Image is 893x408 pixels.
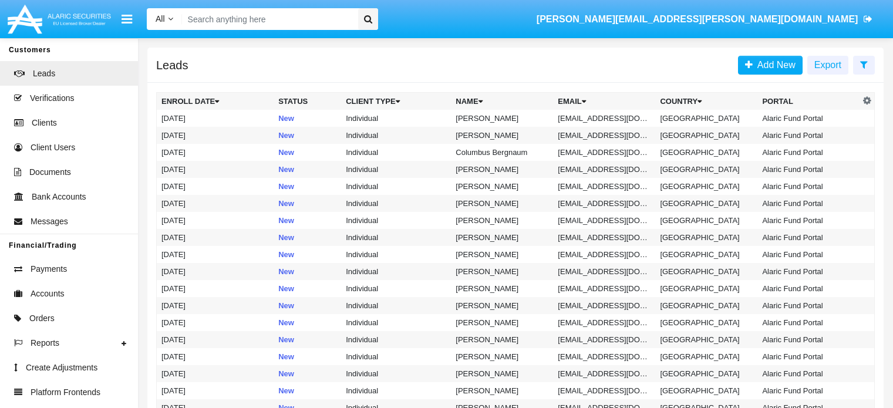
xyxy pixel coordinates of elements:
td: Individual [341,229,451,246]
span: Messages [31,215,68,228]
td: [PERSON_NAME] [451,365,553,382]
td: [EMAIL_ADDRESS][DOMAIN_NAME] [553,127,655,144]
td: Alaric Fund Portal [757,365,860,382]
td: New [274,110,341,127]
td: Individual [341,212,451,229]
td: Individual [341,280,451,297]
td: Alaric Fund Portal [757,331,860,348]
td: [DATE] [157,110,274,127]
td: New [274,314,341,331]
td: Alaric Fund Portal [757,229,860,246]
td: [EMAIL_ADDRESS][DOMAIN_NAME] [553,314,655,331]
td: Alaric Fund Portal [757,195,860,212]
td: [EMAIL_ADDRESS][DOMAIN_NAME] [553,110,655,127]
td: [EMAIL_ADDRESS][DOMAIN_NAME] [553,263,655,280]
td: New [274,331,341,348]
span: Clients [32,117,57,129]
img: Logo image [6,2,113,36]
td: [PERSON_NAME] [451,195,553,212]
td: Individual [341,127,451,144]
td: Alaric Fund Portal [757,178,860,195]
input: Search [182,8,354,30]
td: Alaric Fund Portal [757,314,860,331]
td: Alaric Fund Portal [757,110,860,127]
span: Orders [29,312,55,325]
td: [EMAIL_ADDRESS][DOMAIN_NAME] [553,348,655,365]
td: [GEOGRAPHIC_DATA] [655,212,757,229]
td: [PERSON_NAME] [451,382,553,399]
td: [GEOGRAPHIC_DATA] [655,144,757,161]
td: New [274,263,341,280]
td: Individual [341,365,451,382]
td: [PERSON_NAME] [451,314,553,331]
td: [DATE] [157,144,274,161]
td: [PERSON_NAME] [451,331,553,348]
td: Alaric Fund Portal [757,161,860,178]
a: Add New [738,56,803,75]
td: [DATE] [157,229,274,246]
td: Alaric Fund Portal [757,212,860,229]
th: Email [553,93,655,110]
th: Country [655,93,757,110]
a: [PERSON_NAME][EMAIL_ADDRESS][PERSON_NAME][DOMAIN_NAME] [531,3,878,36]
td: [EMAIL_ADDRESS][DOMAIN_NAME] [553,280,655,297]
td: [PERSON_NAME] [451,297,553,314]
td: New [274,195,341,212]
td: Alaric Fund Portal [757,127,860,144]
td: [GEOGRAPHIC_DATA] [655,161,757,178]
td: [GEOGRAPHIC_DATA] [655,365,757,382]
td: Alaric Fund Portal [757,263,860,280]
td: New [274,212,341,229]
td: New [274,348,341,365]
td: New [274,246,341,263]
td: New [274,382,341,399]
th: Portal [757,93,860,110]
td: New [274,178,341,195]
td: [DATE] [157,314,274,331]
td: New [274,365,341,382]
td: New [274,280,341,297]
td: [PERSON_NAME] [451,229,553,246]
span: Leads [33,68,55,80]
td: [EMAIL_ADDRESS][DOMAIN_NAME] [553,331,655,348]
td: Alaric Fund Portal [757,348,860,365]
td: [EMAIL_ADDRESS][DOMAIN_NAME] [553,297,655,314]
td: [DATE] [157,161,274,178]
td: [PERSON_NAME] [451,348,553,365]
h5: Leads [156,60,188,70]
td: [GEOGRAPHIC_DATA] [655,263,757,280]
td: [GEOGRAPHIC_DATA] [655,178,757,195]
span: Client Users [31,141,75,154]
td: [PERSON_NAME] [451,246,553,263]
td: [DATE] [157,382,274,399]
td: Individual [341,331,451,348]
td: [DATE] [157,127,274,144]
td: [DATE] [157,365,274,382]
td: Individual [341,161,451,178]
span: Export [814,60,841,70]
span: Payments [31,263,67,275]
span: Accounts [31,288,65,300]
td: Alaric Fund Portal [757,382,860,399]
th: Name [451,93,553,110]
td: Alaric Fund Portal [757,144,860,161]
td: [DATE] [157,348,274,365]
span: [PERSON_NAME][EMAIL_ADDRESS][PERSON_NAME][DOMAIN_NAME] [537,14,858,24]
td: Individual [341,246,451,263]
td: [GEOGRAPHIC_DATA] [655,246,757,263]
span: Reports [31,337,59,349]
td: Individual [341,178,451,195]
td: [GEOGRAPHIC_DATA] [655,110,757,127]
td: [GEOGRAPHIC_DATA] [655,280,757,297]
td: [EMAIL_ADDRESS][DOMAIN_NAME] [553,365,655,382]
td: [PERSON_NAME] [451,212,553,229]
td: [GEOGRAPHIC_DATA] [655,229,757,246]
th: Enroll Date [157,93,274,110]
span: Documents [29,166,71,178]
td: Individual [341,144,451,161]
td: [DATE] [157,195,274,212]
button: Export [807,56,848,75]
td: [EMAIL_ADDRESS][DOMAIN_NAME] [553,178,655,195]
td: [GEOGRAPHIC_DATA] [655,382,757,399]
td: [DATE] [157,331,274,348]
